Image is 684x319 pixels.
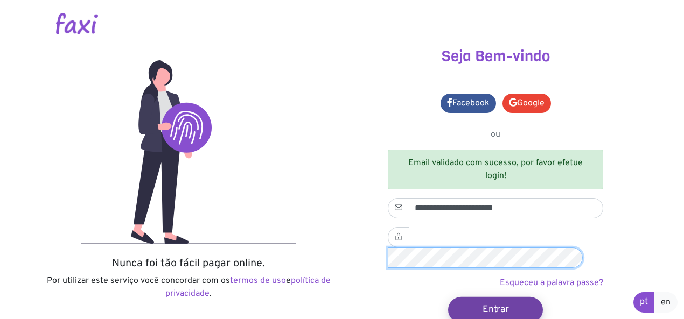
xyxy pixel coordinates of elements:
h3: Seja Bem-vindo [350,47,641,66]
a: Facebook [441,94,496,113]
a: pt [633,292,654,313]
div: Email validado com sucesso, por favor efetue login! [388,150,603,189]
a: Esqueceu a palavra passe? [500,278,603,288]
p: ou [388,128,603,141]
a: en [654,292,678,313]
a: Google [502,94,551,113]
h5: Nunca foi tão fácil pagar online. [43,257,334,270]
a: termos de uso [230,275,286,286]
p: Por utilizar este serviço você concordar com os e . [43,274,334,300]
